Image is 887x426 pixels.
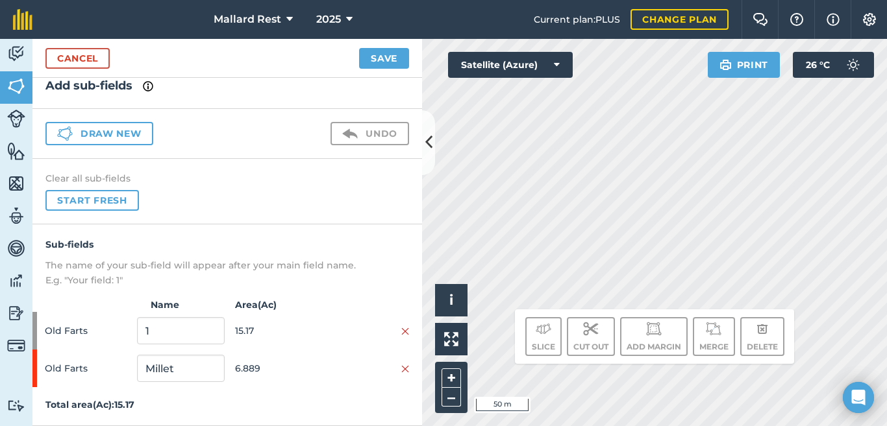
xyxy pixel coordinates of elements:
strong: Total area ( Ac ): 15.17 [45,399,134,410]
img: svg+xml;base64,PHN2ZyB4bWxucz0iaHR0cDovL3d3dy53My5vcmcvMjAwMC9zdmciIHdpZHRoPSI1NiIgaGVpZ2h0PSI2MC... [7,141,25,161]
img: svg+xml;base64,PD94bWwgdmVyc2lvbj0iMS4wIiBlbmNvZGluZz0idXRmLTgiPz4KPCEtLSBHZW5lcmF0b3I6IEFkb2JlIE... [536,321,551,337]
span: i [449,292,453,308]
a: Cancel [45,48,110,69]
span: 26 ° C [806,52,830,78]
img: svg+xml;base64,PD94bWwgdmVyc2lvbj0iMS4wIiBlbmNvZGluZz0idXRmLTgiPz4KPCEtLSBHZW5lcmF0b3I6IEFkb2JlIE... [7,110,25,128]
button: + [442,368,461,388]
button: Start fresh [45,190,139,211]
img: svg+xml;base64,PD94bWwgdmVyc2lvbj0iMS4wIiBlbmNvZGluZz0idXRmLTgiPz4KPCEtLSBHZW5lcmF0b3I6IEFkb2JlIE... [342,126,358,141]
button: – [442,388,461,407]
img: svg+xml;base64,PD94bWwgdmVyc2lvbj0iMS4wIiBlbmNvZGluZz0idXRmLTgiPz4KPCEtLSBHZW5lcmF0b3I6IEFkb2JlIE... [7,206,25,226]
div: Old Farts6.889 [32,349,422,387]
button: Slice [525,317,562,356]
img: svg+xml;base64,PD94bWwgdmVyc2lvbj0iMS4wIiBlbmNvZGluZz0idXRmLTgiPz4KPCEtLSBHZW5lcmF0b3I6IEFkb2JlIE... [7,44,25,64]
button: Merge [693,317,735,356]
button: Undo [331,122,409,145]
button: i [435,284,468,316]
strong: Area ( Ac ) [227,298,422,312]
button: Delete [740,317,784,356]
img: svg+xml;base64,PHN2ZyB4bWxucz0iaHR0cDovL3d3dy53My5vcmcvMjAwMC9zdmciIHdpZHRoPSIxNyIgaGVpZ2h0PSIxNy... [143,78,153,94]
img: svg+xml;base64,PHN2ZyB4bWxucz0iaHR0cDovL3d3dy53My5vcmcvMjAwMC9zdmciIHdpZHRoPSIyMiIgaGVpZ2h0PSIzMC... [401,364,409,374]
span: Old Farts [45,318,132,343]
img: svg+xml;base64,PD94bWwgdmVyc2lvbj0iMS4wIiBlbmNvZGluZz0idXRmLTgiPz4KPCEtLSBHZW5lcmF0b3I6IEFkb2JlIE... [7,399,25,412]
strong: Name [130,298,227,312]
button: Print [708,52,781,78]
div: Open Intercom Messenger [843,382,874,413]
div: Old Farts15.17 [32,312,422,349]
button: Satellite (Azure) [448,52,573,78]
button: 26 °C [793,52,874,78]
h4: Clear all sub-fields [45,172,409,185]
img: svg+xml;base64,PD94bWwgdmVyc2lvbj0iMS4wIiBlbmNvZGluZz0idXRmLTgiPz4KPCEtLSBHZW5lcmF0b3I6IEFkb2JlIE... [7,271,25,290]
img: fieldmargin Logo [13,9,32,30]
img: A cog icon [862,13,877,26]
span: 15.17 [235,318,322,343]
p: The name of your sub-field will appear after your main field name. [45,258,409,272]
img: svg+xml;base64,PD94bWwgdmVyc2lvbj0iMS4wIiBlbmNvZGluZz0idXRmLTgiPz4KPCEtLSBHZW5lcmF0b3I6IEFkb2JlIE... [7,303,25,323]
span: Current plan : PLUS [534,12,620,27]
button: Save [359,48,409,69]
span: 2025 [316,12,341,27]
img: svg+xml;base64,PD94bWwgdmVyc2lvbj0iMS4wIiBlbmNvZGluZz0idXRmLTgiPz4KPCEtLSBHZW5lcmF0b3I6IEFkb2JlIE... [583,321,599,337]
span: Old Farts [45,356,132,381]
img: svg+xml;base64,PD94bWwgdmVyc2lvbj0iMS4wIiBlbmNvZGluZz0idXRmLTgiPz4KPCEtLSBHZW5lcmF0b3I6IEFkb2JlIE... [7,337,25,355]
h2: Add sub-fields [45,77,409,95]
a: Change plan [631,9,729,30]
button: Draw new [45,122,153,145]
span: Mallard Rest [214,12,281,27]
img: svg+xml;base64,PHN2ZyB4bWxucz0iaHR0cDovL3d3dy53My5vcmcvMjAwMC9zdmciIHdpZHRoPSIxNyIgaGVpZ2h0PSIxNy... [827,12,840,27]
img: svg+xml;base64,PHN2ZyB4bWxucz0iaHR0cDovL3d3dy53My5vcmcvMjAwMC9zdmciIHdpZHRoPSIxOSIgaGVpZ2h0PSIyNC... [719,57,732,73]
img: svg+xml;base64,PD94bWwgdmVyc2lvbj0iMS4wIiBlbmNvZGluZz0idXRmLTgiPz4KPCEtLSBHZW5lcmF0b3I6IEFkb2JlIE... [7,239,25,258]
p: E.g. "Your field: 1" [45,273,409,287]
img: A question mark icon [789,13,805,26]
img: Two speech bubbles overlapping with the left bubble in the forefront [753,13,768,26]
img: svg+xml;base64,PD94bWwgdmVyc2lvbj0iMS4wIiBlbmNvZGluZz0idXRmLTgiPz4KPCEtLSBHZW5lcmF0b3I6IEFkb2JlIE... [840,52,866,78]
img: Four arrows, one pointing top left, one top right, one bottom right and the last bottom left [444,332,458,346]
img: svg+xml;base64,PD94bWwgdmVyc2lvbj0iMS4wIiBlbmNvZGluZz0idXRmLTgiPz4KPCEtLSBHZW5lcmF0b3I6IEFkb2JlIE... [706,321,721,337]
h4: Sub-fields [45,237,409,252]
img: svg+xml;base64,PHN2ZyB4bWxucz0iaHR0cDovL3d3dy53My5vcmcvMjAwMC9zdmciIHdpZHRoPSI1NiIgaGVpZ2h0PSI2MC... [7,77,25,96]
img: svg+xml;base64,PHN2ZyB4bWxucz0iaHR0cDovL3d3dy53My5vcmcvMjAwMC9zdmciIHdpZHRoPSIxOCIgaGVpZ2h0PSIyNC... [756,321,768,337]
button: Add margin [620,317,688,356]
img: svg+xml;base64,PHN2ZyB4bWxucz0iaHR0cDovL3d3dy53My5vcmcvMjAwMC9zdmciIHdpZHRoPSI1NiIgaGVpZ2h0PSI2MC... [7,174,25,193]
img: svg+xml;base64,PHN2ZyB4bWxucz0iaHR0cDovL3d3dy53My5vcmcvMjAwMC9zdmciIHdpZHRoPSIyMiIgaGVpZ2h0PSIzMC... [401,326,409,337]
button: Cut out [567,317,615,356]
span: 6.889 [235,356,322,381]
img: svg+xml;base64,PD94bWwgdmVyc2lvbj0iMS4wIiBlbmNvZGluZz0idXRmLTgiPz4KPCEtLSBHZW5lcmF0b3I6IEFkb2JlIE... [646,321,662,337]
